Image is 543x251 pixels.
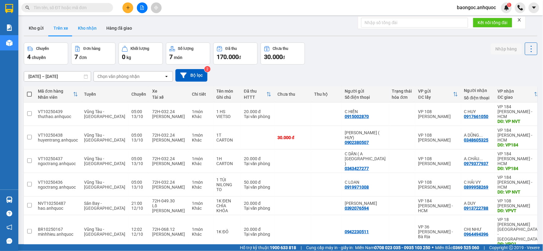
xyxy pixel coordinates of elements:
span: notification [6,224,12,230]
strong: 0708 023 035 - 0935 103 250 [375,245,431,250]
div: A.CHÂU (C.DÂN) [464,156,492,161]
div: Số lượng [178,46,194,51]
button: Kết nối tổng đài [473,18,512,28]
div: VT10250436 [38,180,78,185]
div: VT10250439 [38,109,78,114]
div: 1 HS VIETSO [216,109,238,119]
div: HTTT [244,95,266,100]
div: A DUY [464,201,492,206]
div: 12/10 [131,232,146,237]
div: ĐC giao [498,95,534,100]
div: Trạng thái [392,89,412,94]
span: đơn [79,55,87,60]
strong: 1900 633 818 [270,245,296,250]
div: ngoctrang.anhquoc [38,185,78,190]
div: minhhieu.anhquoc [38,232,78,237]
span: copyright [509,245,513,250]
div: Tuyến [84,92,125,97]
div: CHÌA KHÓA [216,203,238,213]
div: 0392076594 [345,206,369,211]
span: search [25,6,30,10]
div: BR10250167 [38,227,78,232]
span: Vũng Tàu - [GEOGRAPHIC_DATA] [84,133,125,142]
button: Kho nhận [73,21,101,35]
div: Khác [192,114,210,119]
div: Khác [192,232,210,237]
div: hóa đơn [392,95,412,100]
div: Chi tiết [192,92,210,97]
div: 1 món [192,180,210,185]
th: Toggle SortBy [415,86,461,102]
div: 0348605325 [464,138,489,142]
div: [PERSON_NAME] [152,232,186,237]
span: | [484,244,485,251]
div: Tại văn phòng [244,206,271,211]
div: huyentrang.anhquoc [38,138,78,142]
img: phone-icon [518,5,523,10]
div: ngoctrang.anhquoc [38,161,78,166]
div: 13/10 [131,138,146,142]
div: 0899958269 [464,185,489,190]
div: C LOAN [345,180,386,185]
div: VP 184 [PERSON_NAME] - HCM [498,128,539,142]
div: 05:00 [131,133,146,138]
div: 20.000 đ [244,109,271,114]
div: 12:02 [131,227,146,232]
span: Hỗ trợ kỹ thuật: [240,244,296,251]
div: DĐ: VP184 [498,142,539,147]
sup: 1 [507,3,512,7]
div: 0902380507 [345,140,369,145]
img: warehouse-icon [6,197,13,203]
span: baongoc.anhquoc [452,4,501,11]
div: C HẢI VY [464,180,492,185]
div: 1 món [192,201,210,206]
div: NVT10250487 [38,201,78,206]
div: 13/10 [131,161,146,166]
div: 1 TÚI NILONG TO [216,177,238,192]
div: VP nhận [498,89,534,94]
button: plus [123,2,133,13]
div: 20.000 đ [244,227,271,232]
div: DĐ: VP184 [498,166,539,171]
div: VP 18 [PERSON_NAME][GEOGRAPHIC_DATA] - [GEOGRAPHIC_DATA] [498,217,539,242]
div: Tên món [216,89,238,94]
span: plus [126,6,130,10]
div: C DÂN ( A ĐỨC ) [345,151,386,166]
div: C HUY [464,109,492,114]
div: 21:00 [131,201,146,206]
div: VP 184 [PERSON_NAME] - HCM [498,104,539,119]
div: 0917661050 [464,114,489,119]
div: 1 món [192,133,210,138]
button: Hàng đã giao [101,21,137,35]
div: VP 108 [PERSON_NAME] [418,133,458,142]
span: 4 [27,53,31,61]
div: VP 36 [PERSON_NAME] - Bà Rịa [418,224,458,239]
th: Toggle SortBy [495,86,542,102]
span: 7 [169,53,173,61]
div: VP 184 [PERSON_NAME] - HCM [418,198,458,213]
div: 13/10 [131,114,146,119]
span: đ [283,55,285,60]
strong: 0369 525 060 [453,245,479,250]
div: 0979377937 [464,161,489,166]
div: 12/10 [131,206,146,211]
div: 0915002870 [345,114,369,119]
button: Đơn hàng7đơn [71,42,116,65]
div: VT10250437 [38,156,78,161]
div: thuthao.anhquoc [38,114,78,119]
div: Mã đơn hàng [38,89,73,94]
div: 0942230511 [345,229,369,234]
div: Số điện thoại [464,95,492,100]
span: món [174,55,182,60]
div: VP 108 [PERSON_NAME] [418,156,458,166]
div: 50.000 đ [244,180,271,185]
div: 72H-032.24 [152,156,186,161]
div: Nhân viên [38,95,73,100]
img: solution-icon [6,24,13,31]
span: 1 [508,3,510,7]
div: Xe [152,89,186,94]
div: Đã thu [226,46,237,51]
div: DĐ: VP NVT [498,190,539,194]
div: VT10250438 [38,133,78,138]
div: CHỊ NHƯ [464,227,492,232]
